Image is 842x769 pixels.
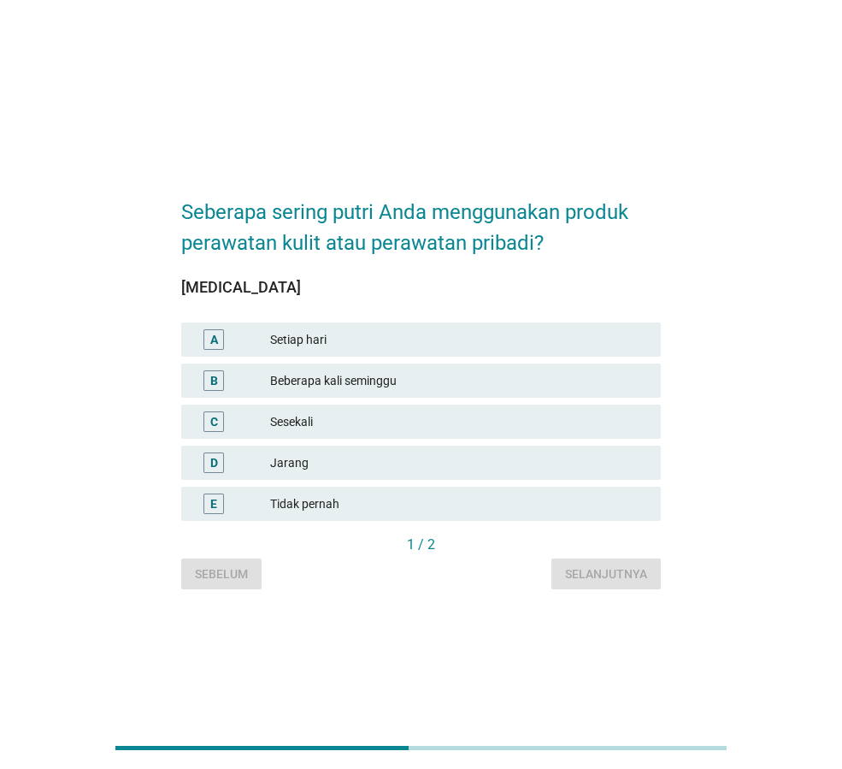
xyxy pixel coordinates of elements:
[270,411,647,432] div: Sesekali
[210,331,218,349] div: A
[181,535,661,555] div: 1 / 2
[270,370,647,391] div: Beberapa kali seminggu
[210,495,217,513] div: E
[181,180,661,258] h2: Seberapa sering putri Anda menggunakan produk perawatan kulit atau perawatan pribadi?
[270,329,647,350] div: Setiap hari
[210,372,218,390] div: B
[210,413,218,431] div: C
[270,453,647,473] div: Jarang
[270,494,647,514] div: Tidak pernah
[181,275,661,299] div: [MEDICAL_DATA]
[210,454,218,472] div: D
